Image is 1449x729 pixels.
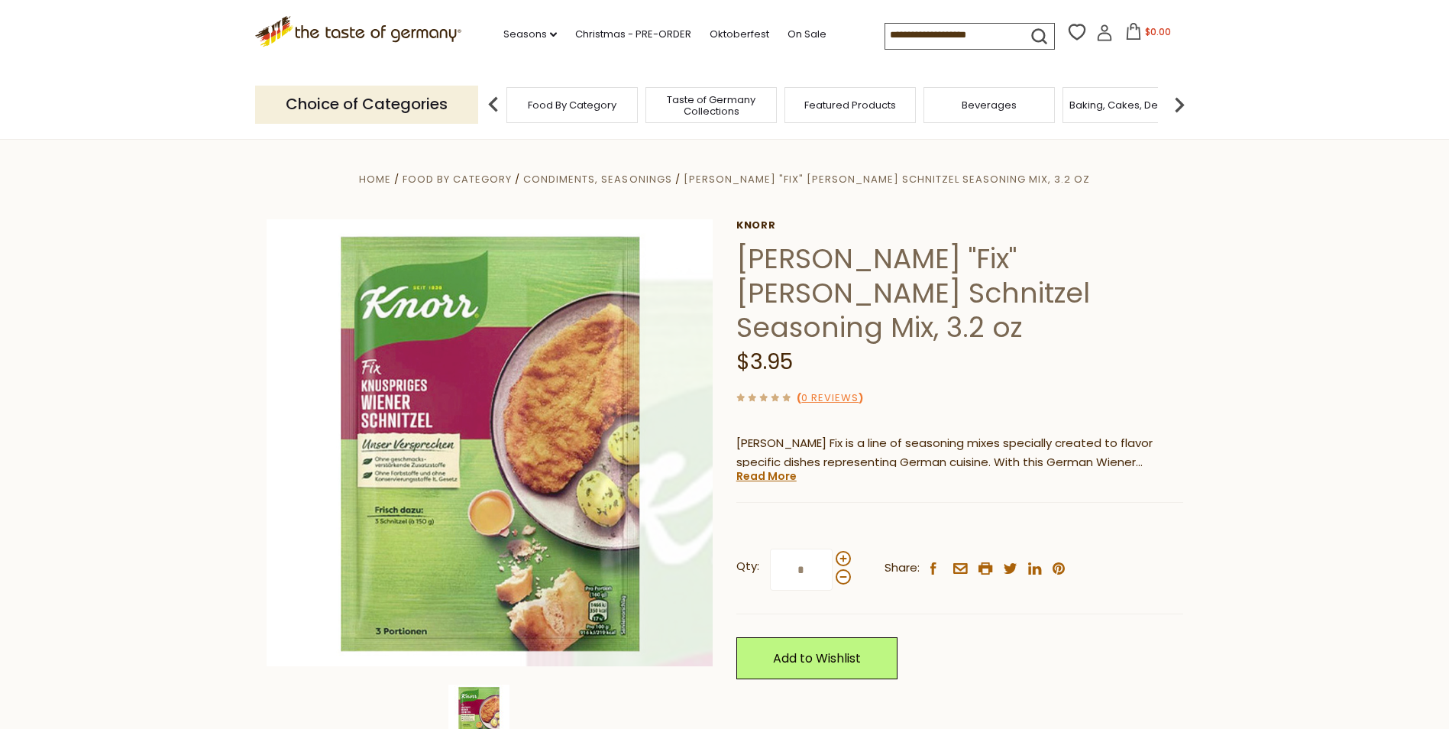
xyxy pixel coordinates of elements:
a: Food By Category [528,99,616,111]
span: Share: [885,559,920,578]
a: Add to Wishlist [736,637,898,679]
a: Taste of Germany Collections [650,94,772,117]
img: Knorr "Fix" Wiener Schnitzel Seasoning Mix, 3.2 oz [267,219,713,666]
input: Qty: [770,549,833,591]
a: Christmas - PRE-ORDER [575,26,691,43]
span: $3.95 [736,347,793,377]
p: Choice of Categories [255,86,478,123]
a: Baking, Cakes, Desserts [1069,99,1188,111]
img: previous arrow [478,89,509,120]
a: Read More [736,468,797,484]
strong: Qty: [736,557,759,576]
a: Condiments, Seasonings [523,172,671,186]
a: Oktoberfest [710,26,769,43]
a: Knorr [736,219,1183,232]
span: $0.00 [1145,25,1171,38]
a: Food By Category [403,172,512,186]
h1: [PERSON_NAME] "Fix" [PERSON_NAME] Schnitzel Seasoning Mix, 3.2 oz [736,241,1183,345]
p: [PERSON_NAME] Fix is a line of seasoning mixes specially created to flavor specific dishes repres... [736,434,1183,472]
button: $0.00 [1116,23,1181,46]
a: [PERSON_NAME] "Fix" [PERSON_NAME] Schnitzel Seasoning Mix, 3.2 oz [684,172,1090,186]
a: Beverages [962,99,1017,111]
a: On Sale [788,26,826,43]
span: ( ) [797,390,863,405]
a: Seasons [503,26,557,43]
a: Featured Products [804,99,896,111]
img: next arrow [1164,89,1195,120]
a: 0 Reviews [801,390,859,407]
a: Home [359,172,391,186]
